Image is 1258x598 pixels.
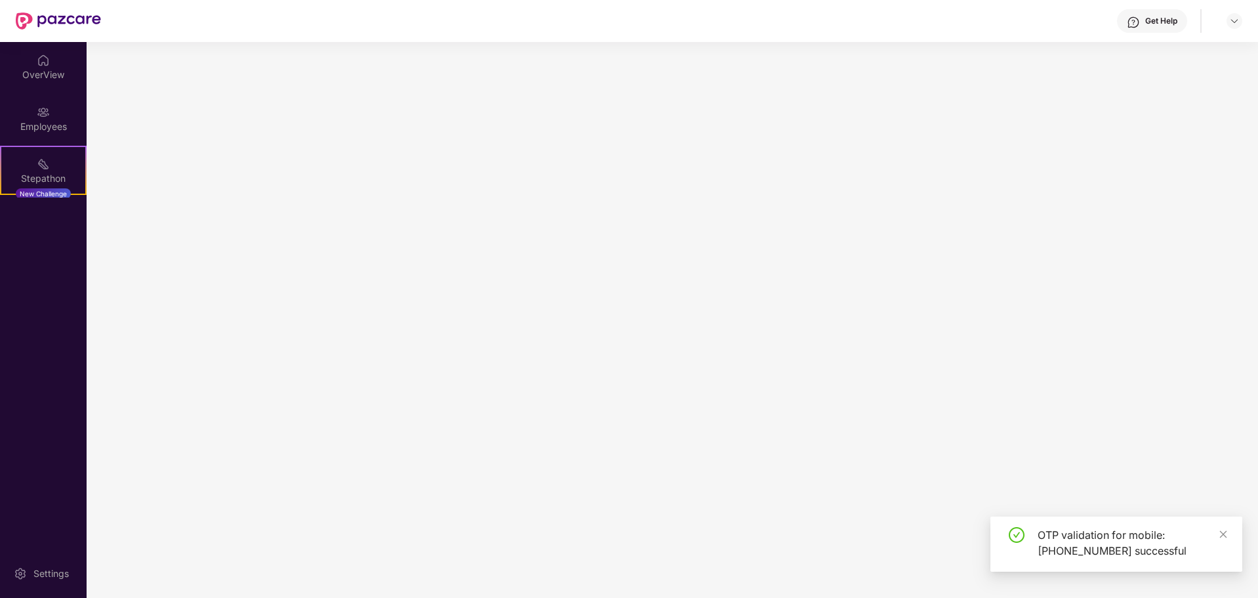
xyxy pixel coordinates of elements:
[1038,527,1227,559] div: OTP validation for mobile: [PHONE_NUMBER] successful
[1219,530,1228,539] span: close
[37,106,50,119] img: svg+xml;base64,PHN2ZyBpZD0iRW1wbG95ZWVzIiB4bWxucz0iaHR0cDovL3d3dy53My5vcmcvMjAwMC9zdmciIHdpZHRoPS...
[16,188,71,199] div: New Challenge
[1145,16,1177,26] div: Get Help
[16,12,101,30] img: New Pazcare Logo
[14,567,27,580] img: svg+xml;base64,PHN2ZyBpZD0iU2V0dGluZy0yMHgyMCIgeG1sbnM9Imh0dHA6Ly93d3cudzMub3JnLzIwMDAvc3ZnIiB3aW...
[1009,527,1025,543] span: check-circle
[37,54,50,67] img: svg+xml;base64,PHN2ZyBpZD0iSG9tZSIgeG1sbnM9Imh0dHA6Ly93d3cudzMub3JnLzIwMDAvc3ZnIiB3aWR0aD0iMjAiIG...
[30,567,73,580] div: Settings
[1,172,85,185] div: Stepathon
[1127,16,1140,29] img: svg+xml;base64,PHN2ZyBpZD0iSGVscC0zMngzMiIgeG1sbnM9Imh0dHA6Ly93d3cudzMub3JnLzIwMDAvc3ZnIiB3aWR0aD...
[37,158,50,171] img: svg+xml;base64,PHN2ZyB4bWxucz0iaHR0cDovL3d3dy53My5vcmcvMjAwMC9zdmciIHdpZHRoPSIyMSIgaGVpZ2h0PSIyMC...
[1229,16,1240,26] img: svg+xml;base64,PHN2ZyBpZD0iRHJvcGRvd24tMzJ4MzIiIHhtbG5zPSJodHRwOi8vd3d3LnczLm9yZy8yMDAwL3N2ZyIgd2...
